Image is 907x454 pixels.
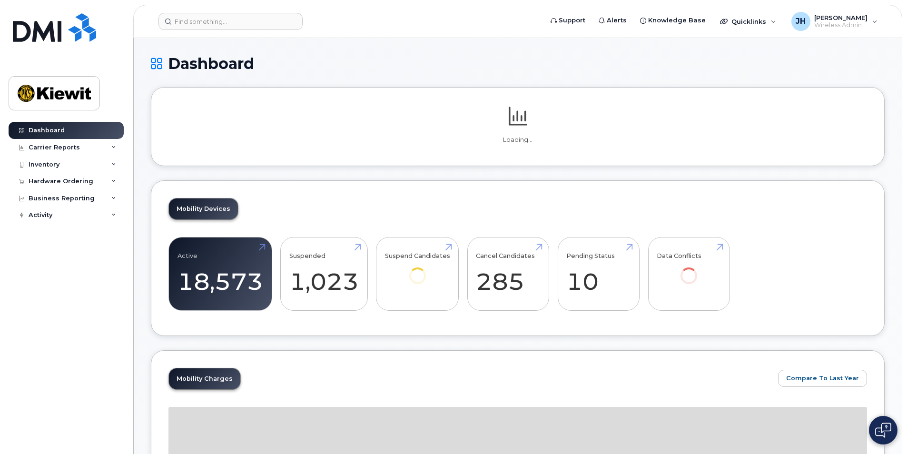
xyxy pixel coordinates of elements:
[875,423,891,438] img: Open chat
[778,370,867,387] button: Compare To Last Year
[169,198,238,219] a: Mobility Devices
[169,368,240,389] a: Mobility Charges
[177,243,263,306] a: Active 18,573
[151,55,885,72] h1: Dashboard
[385,243,450,297] a: Suspend Candidates
[566,243,631,306] a: Pending Status 10
[476,243,540,306] a: Cancel Candidates 285
[168,136,867,144] p: Loading...
[786,374,859,383] span: Compare To Last Year
[657,243,721,297] a: Data Conflicts
[289,243,359,306] a: Suspended 1,023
